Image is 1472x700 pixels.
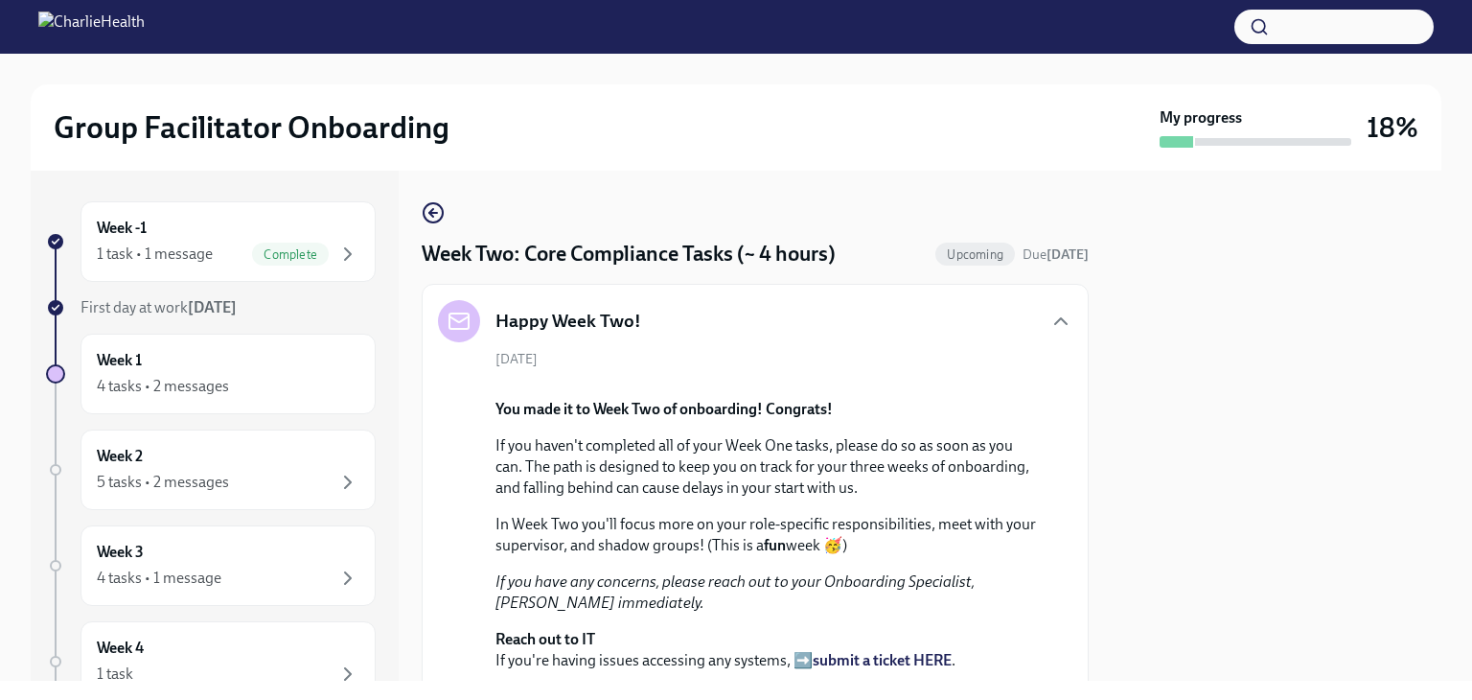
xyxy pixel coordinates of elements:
[97,664,133,685] div: 1 task
[495,400,833,418] strong: You made it to Week Two of onboarding! Congrats!
[54,108,449,147] h2: Group Facilitator Onboarding
[46,201,376,282] a: Week -11 task • 1 messageComplete
[495,309,641,334] h5: Happy Week Two!
[97,244,213,265] div: 1 task • 1 message
[1023,246,1089,263] span: Due
[38,12,145,42] img: CharlieHealth
[46,525,376,606] a: Week 34 tasks • 1 message
[495,572,975,612] em: If you have any concerns, please reach out to your Onboarding Specialist, [PERSON_NAME] immediately.
[495,630,595,648] strong: Reach out to IT
[80,298,237,316] span: First day at work
[1046,246,1089,263] strong: [DATE]
[46,334,376,414] a: Week 14 tasks • 2 messages
[97,638,144,659] h6: Week 4
[97,218,147,239] h6: Week -1
[97,472,229,493] div: 5 tasks • 2 messages
[495,629,1042,671] p: If you're having issues accessing any systems, ➡️ .
[1367,110,1418,145] h3: 18%
[813,651,952,669] a: submit a ticket HERE
[1023,245,1089,264] span: September 29th, 2025 10:00
[46,297,376,318] a: First day at work[DATE]
[97,376,229,397] div: 4 tasks • 2 messages
[935,247,1015,262] span: Upcoming
[495,350,538,368] span: [DATE]
[422,240,836,268] h4: Week Two: Core Compliance Tasks (~ 4 hours)
[495,435,1042,499] p: If you haven't completed all of your Week One tasks, please do so as soon as you can. The path is...
[252,247,329,262] span: Complete
[46,430,376,510] a: Week 25 tasks • 2 messages
[97,446,143,467] h6: Week 2
[97,568,221,589] div: 4 tasks • 1 message
[495,514,1042,556] p: In Week Two you'll focus more on your role-specific responsibilities, meet with your supervisor, ...
[1160,107,1242,128] strong: My progress
[188,298,237,316] strong: [DATE]
[97,350,142,371] h6: Week 1
[764,536,786,554] strong: fun
[97,542,144,563] h6: Week 3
